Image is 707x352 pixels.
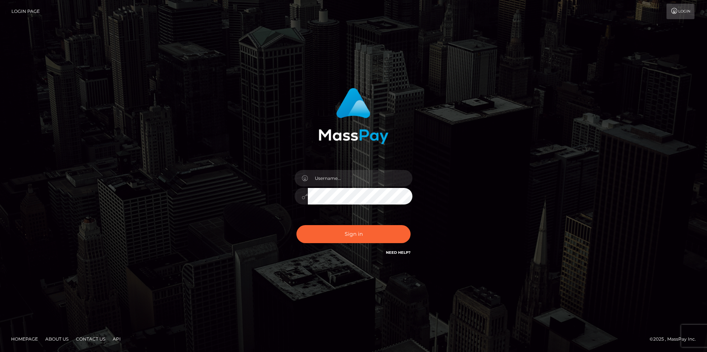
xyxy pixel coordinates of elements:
[42,333,71,345] a: About Us
[308,170,412,186] input: Username...
[319,88,388,144] img: MassPay Login
[386,250,411,255] a: Need Help?
[8,333,41,345] a: Homepage
[73,333,108,345] a: Contact Us
[11,4,40,19] a: Login Page
[110,333,124,345] a: API
[666,4,694,19] a: Login
[650,335,701,343] div: © 2025 , MassPay Inc.
[296,225,411,243] button: Sign in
